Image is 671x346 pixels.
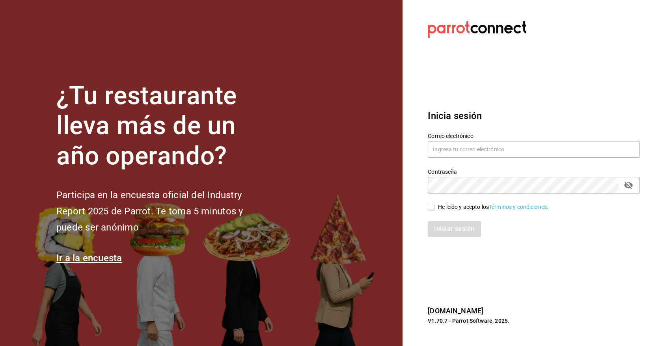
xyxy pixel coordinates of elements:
[489,204,548,210] a: Términos y condiciones.
[428,133,640,138] label: Correo electrónico
[428,141,640,158] input: Ingresa tu correo electrónico
[56,81,269,171] h1: ¿Tu restaurante lleva más de un año operando?
[428,307,483,315] a: [DOMAIN_NAME]
[428,317,640,325] p: V1.70.7 - Parrot Software, 2025.
[428,169,640,174] label: Contraseña
[56,253,122,264] a: Ir a la encuesta
[622,179,635,192] button: passwordField
[56,187,269,235] h2: Participa en la encuesta oficial del Industry Report 2025 de Parrot. Te toma 5 minutos y puede se...
[428,109,640,123] h3: Inicia sesión
[438,203,548,211] div: He leído y acepto los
